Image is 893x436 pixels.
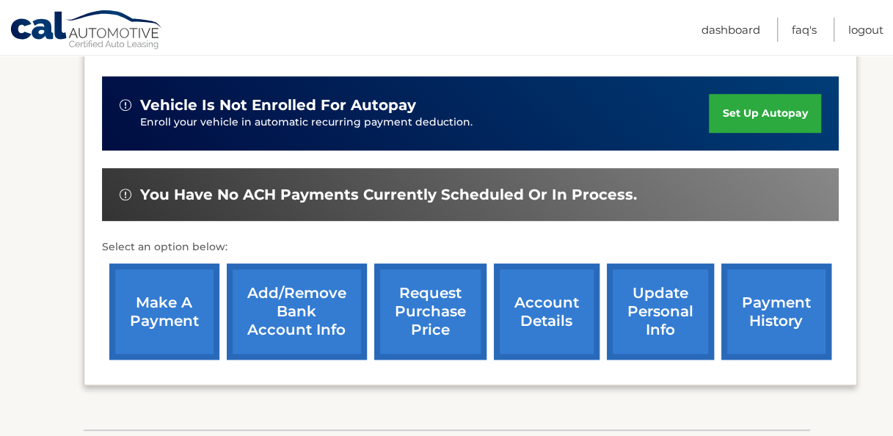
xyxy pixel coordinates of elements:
[792,18,817,42] a: FAQ's
[109,264,219,360] a: make a payment
[102,239,839,256] p: Select an option below:
[848,18,883,42] a: Logout
[140,186,637,204] span: You have no ACH payments currently scheduled or in process.
[120,99,131,111] img: alert-white.svg
[120,189,131,200] img: alert-white.svg
[709,94,820,133] a: set up autopay
[374,264,486,360] a: request purchase price
[140,115,710,131] p: Enroll your vehicle in automatic recurring payment deduction.
[494,264,599,360] a: account details
[701,18,760,42] a: Dashboard
[140,96,416,115] span: vehicle is not enrolled for autopay
[607,264,714,360] a: update personal info
[227,264,367,360] a: Add/Remove bank account info
[721,264,831,360] a: payment history
[10,10,164,52] a: Cal Automotive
